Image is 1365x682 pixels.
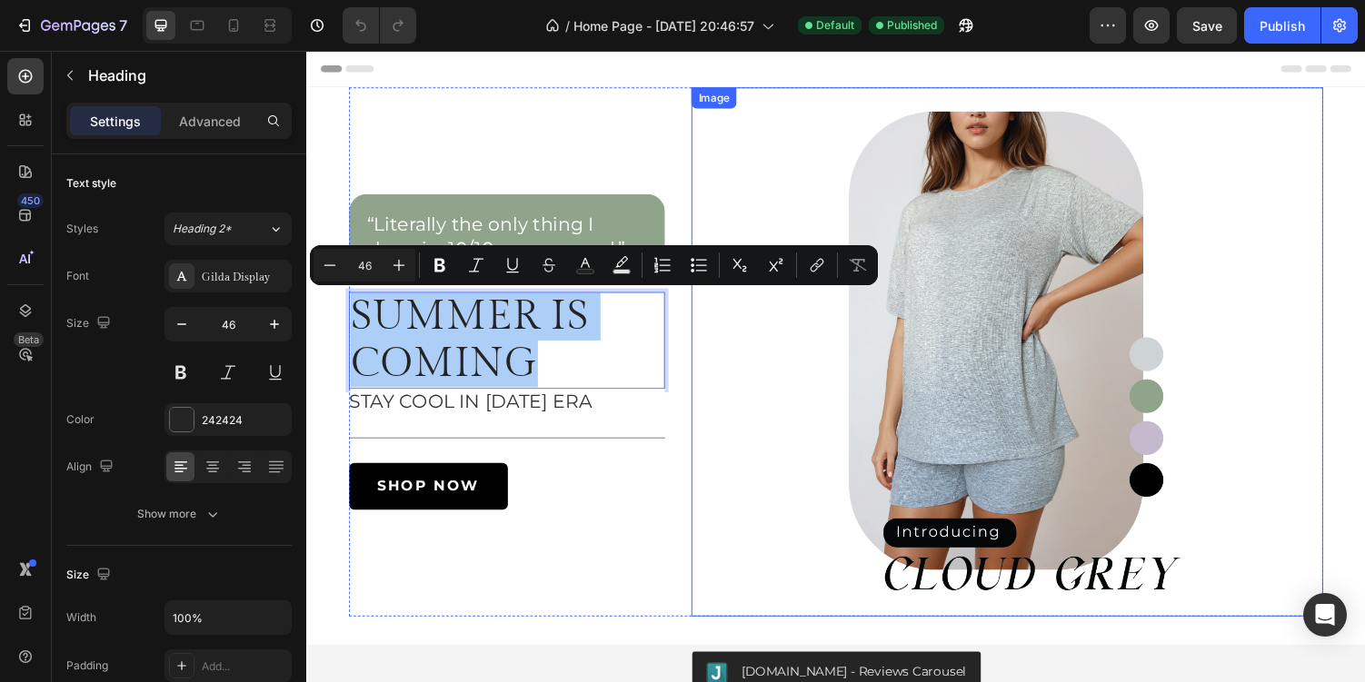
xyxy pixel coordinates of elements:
div: Width [66,609,96,626]
span: Default [816,17,854,34]
img: Judgeme.png [412,629,433,651]
p: 7 [119,15,127,36]
div: 450 [17,193,44,208]
button: Publish [1244,7,1320,44]
span: / [565,16,570,35]
div: Editor contextual toolbar [310,245,878,285]
span: Save [1192,18,1222,34]
p: Advanced [179,112,241,131]
div: Size [66,563,115,588]
div: Styles [66,221,98,237]
div: Open Intercom Messenger [1303,593,1347,637]
button: Judge.me - Reviews Carousel [397,618,694,662]
div: 242424 [202,412,287,429]
button: 7 [7,7,135,44]
div: Gilda Display [202,269,287,285]
p: Heading [88,64,284,86]
input: Auto [165,601,291,634]
button: Show more [66,498,292,530]
div: Text style [66,175,116,192]
div: Show more [137,505,222,523]
div: Publish [1260,16,1305,35]
div: Undo/Redo [343,7,416,44]
div: Color [66,411,95,428]
div: Beta [14,332,44,347]
button: Heading 2* [164,213,292,245]
span: Published [887,17,937,34]
div: Padding [66,657,108,674]
iframe: Design area [306,51,1365,682]
p: Settings [90,112,141,131]
div: Size [66,311,115,336]
span: Heading 2* [173,221,232,237]
div: [DOMAIN_NAME] - Reviews Carousel [448,629,680,648]
button: Save [1177,7,1237,44]
div: Add... [202,658,287,675]
div: Font [66,268,89,284]
span: Home Page - [DATE] 20:46:57 [573,16,754,35]
div: Align [66,455,117,479]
